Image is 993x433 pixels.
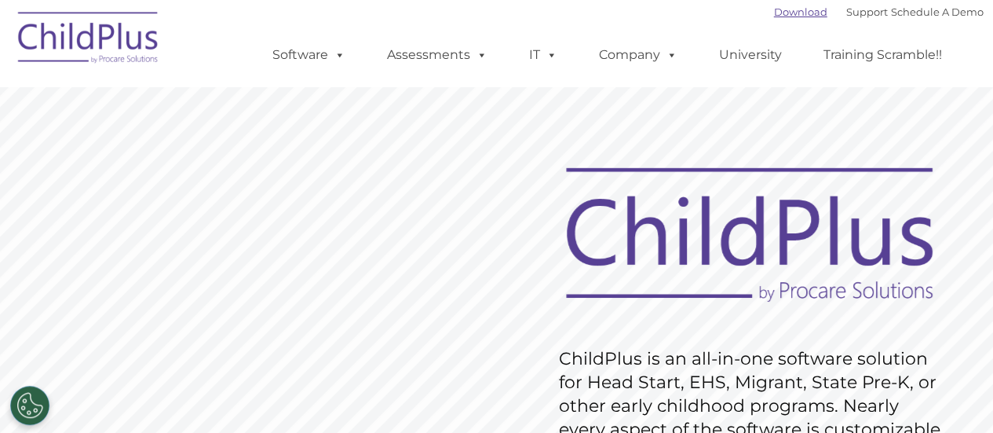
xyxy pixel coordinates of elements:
font: | [774,6,984,18]
a: University [703,39,798,71]
img: ChildPlus by Procare Solutions [10,1,167,79]
a: Schedule A Demo [891,6,984,18]
iframe: Chat Widget [736,263,993,433]
a: Software [257,39,361,71]
a: IT [513,39,573,71]
a: Company [583,39,693,71]
a: Support [846,6,888,18]
a: Training Scramble!! [808,39,958,71]
button: Cookies Settings [10,386,49,425]
a: Assessments [371,39,503,71]
a: Download [774,6,827,18]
